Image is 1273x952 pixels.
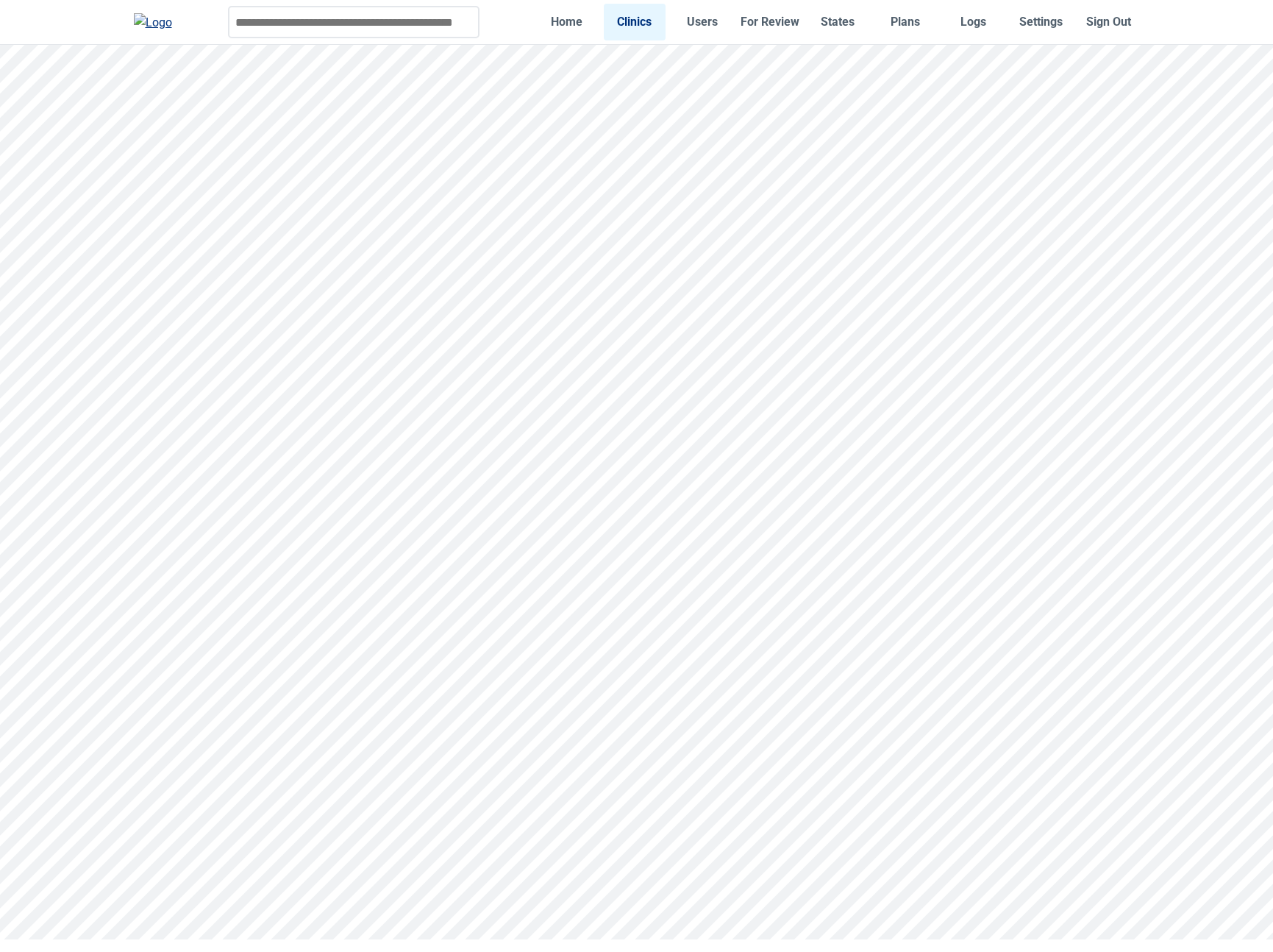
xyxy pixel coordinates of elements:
[1077,4,1139,40] button: Sign Out
[671,4,733,40] a: Users
[874,4,936,40] a: Plans
[807,4,869,40] a: States
[536,4,598,40] a: Home
[134,13,172,32] img: Logo
[739,4,801,40] a: For Review
[604,4,666,40] a: Clinics
[1010,4,1071,40] a: Settings
[942,4,1004,40] a: Logs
